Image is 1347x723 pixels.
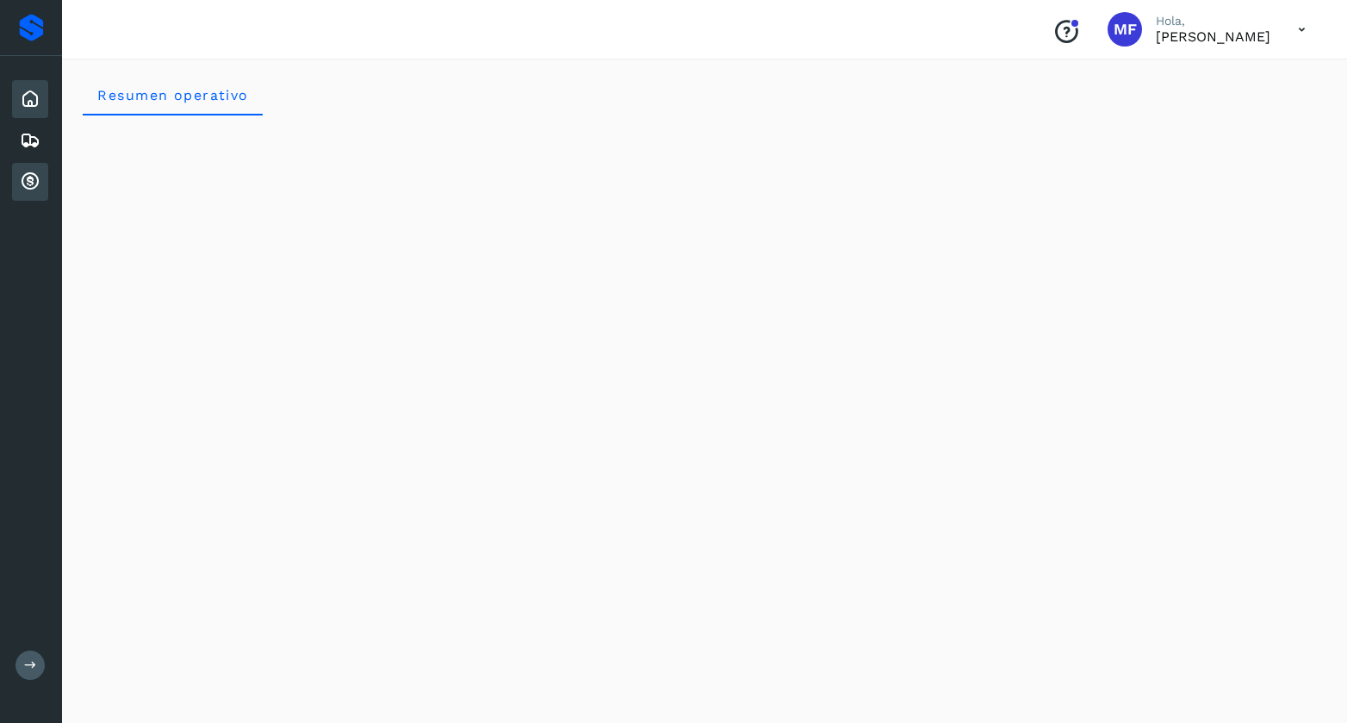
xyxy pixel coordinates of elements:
div: Cuentas por cobrar [12,163,48,201]
div: Embarques [12,122,48,159]
p: Hola, [1156,14,1270,28]
span: Resumen operativo [96,87,249,103]
p: MONICA FONTES CHAVEZ [1156,28,1270,45]
div: Inicio [12,80,48,118]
